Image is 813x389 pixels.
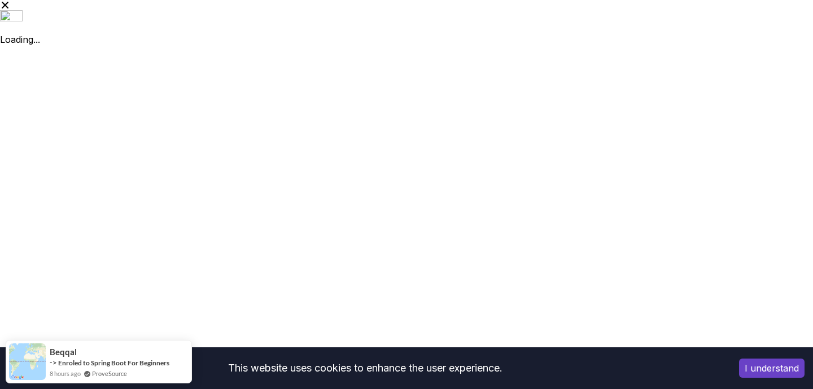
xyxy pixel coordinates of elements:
[92,369,127,378] a: ProveSource
[9,343,46,380] img: provesource social proof notification image
[58,359,169,367] a: Enroled to Spring Boot For Beginners
[50,358,57,367] span: ->
[50,369,81,378] span: 8 hours ago
[50,347,77,357] span: Beqqal
[739,359,805,378] button: Accept cookies
[8,356,722,381] div: This website uses cookies to enhance the user experience.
